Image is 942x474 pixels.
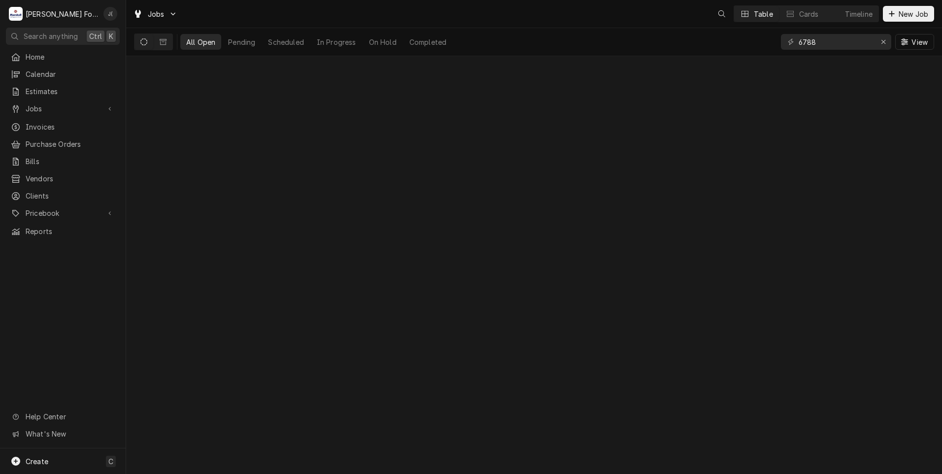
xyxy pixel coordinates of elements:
[108,456,113,467] span: C
[875,34,891,50] button: Erase input
[109,31,113,41] span: K
[6,49,120,65] a: Home
[129,6,181,22] a: Go to Jobs
[369,37,397,47] div: On Hold
[24,31,78,41] span: Search anything
[754,9,773,19] div: Table
[89,31,102,41] span: Ctrl
[26,86,115,97] span: Estimates
[26,156,115,167] span: Bills
[103,7,117,21] div: J(
[6,83,120,100] a: Estimates
[6,426,120,442] a: Go to What's New
[26,191,115,201] span: Clients
[6,101,120,117] a: Go to Jobs
[26,9,98,19] div: [PERSON_NAME] Food Equipment Service
[6,170,120,187] a: Vendors
[6,66,120,82] a: Calendar
[26,139,115,149] span: Purchase Orders
[909,37,930,47] span: View
[186,37,215,47] div: All Open
[714,6,730,22] button: Open search
[9,7,23,21] div: M
[6,136,120,152] a: Purchase Orders
[26,69,115,79] span: Calendar
[799,9,819,19] div: Cards
[26,226,115,237] span: Reports
[897,9,930,19] span: New Job
[26,52,115,62] span: Home
[6,205,120,221] a: Go to Pricebook
[26,122,115,132] span: Invoices
[845,9,873,19] div: Timeline
[26,429,114,439] span: What's New
[799,34,873,50] input: Keyword search
[895,34,934,50] button: View
[6,28,120,45] button: Search anythingCtrlK
[6,223,120,239] a: Reports
[26,457,48,466] span: Create
[103,7,117,21] div: Jeff Debigare (109)'s Avatar
[883,6,934,22] button: New Job
[268,37,303,47] div: Scheduled
[26,411,114,422] span: Help Center
[6,153,120,169] a: Bills
[26,103,100,114] span: Jobs
[26,208,100,218] span: Pricebook
[6,408,120,425] a: Go to Help Center
[6,119,120,135] a: Invoices
[409,37,446,47] div: Completed
[9,7,23,21] div: Marshall Food Equipment Service's Avatar
[6,188,120,204] a: Clients
[228,37,255,47] div: Pending
[148,9,165,19] span: Jobs
[317,37,356,47] div: In Progress
[26,173,115,184] span: Vendors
